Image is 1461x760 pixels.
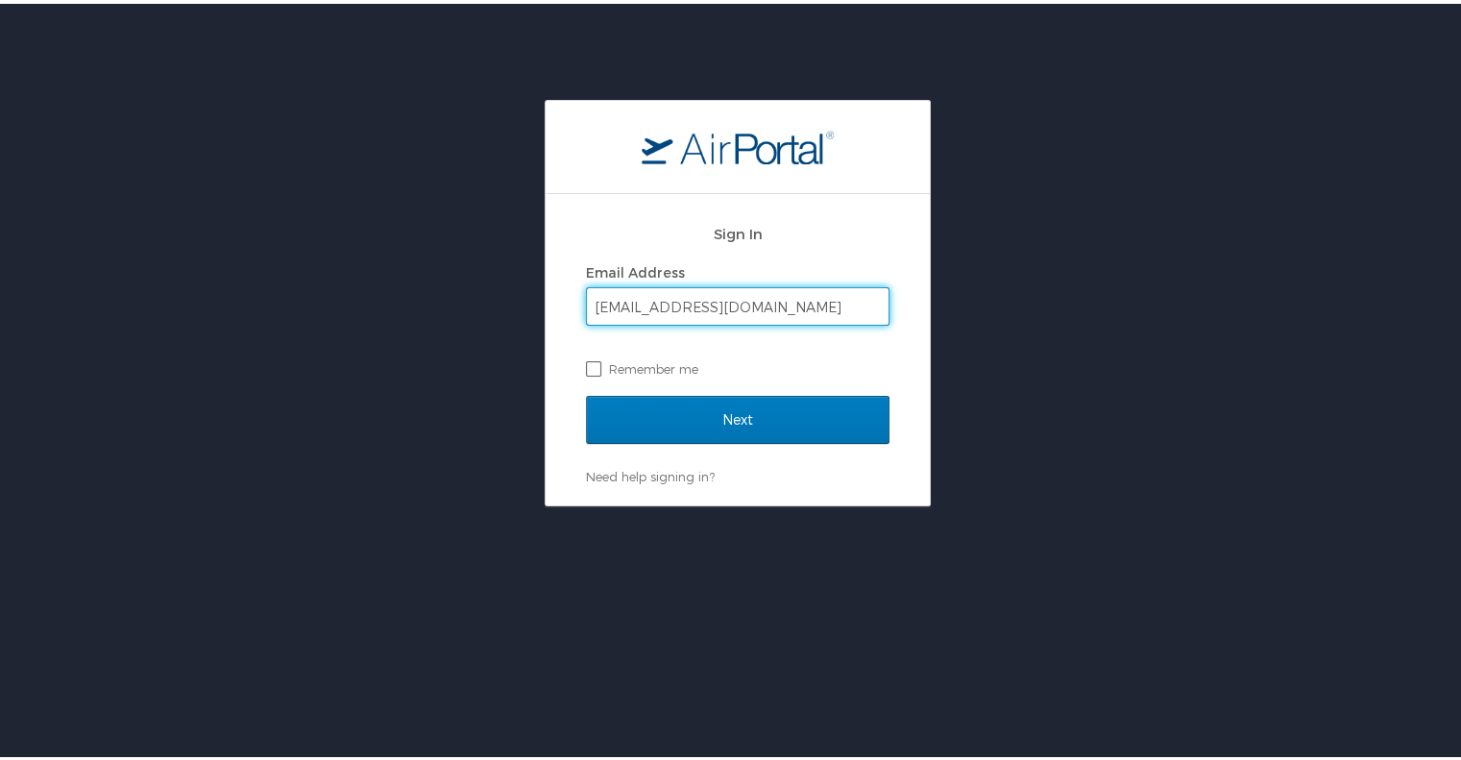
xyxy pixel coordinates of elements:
input: Next [586,392,889,440]
label: Remember me [586,351,889,380]
h2: Sign In [586,219,889,241]
label: Email Address [586,260,685,277]
a: Need help signing in? [586,465,715,480]
img: logo [642,126,834,160]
